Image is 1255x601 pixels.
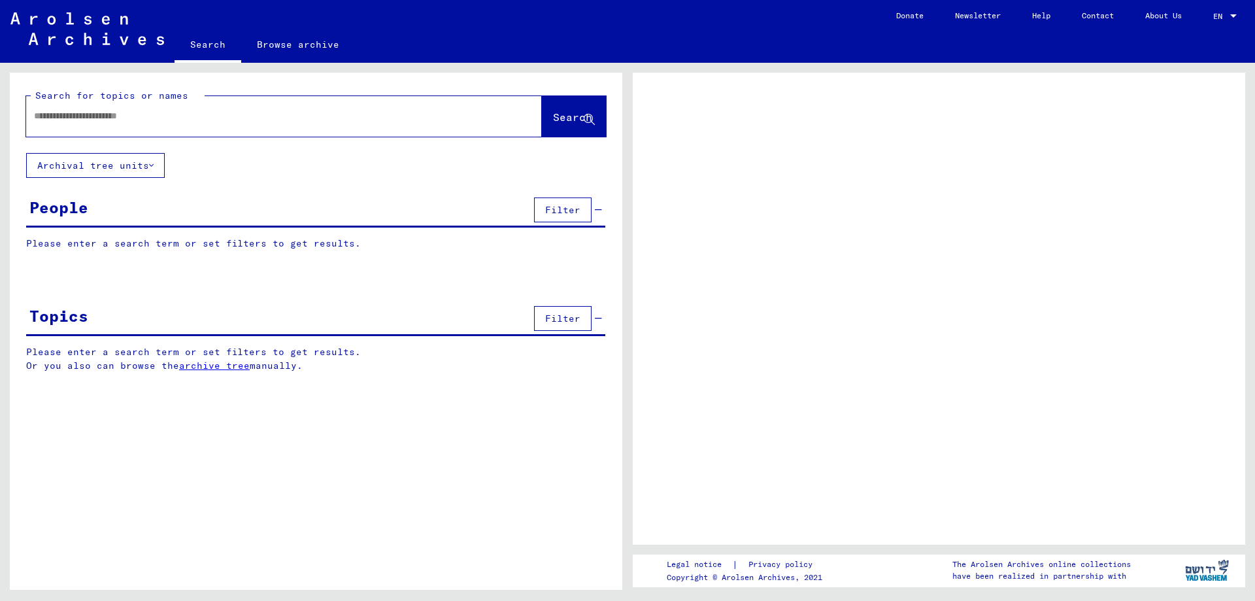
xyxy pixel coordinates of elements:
[542,96,606,137] button: Search
[545,204,580,216] span: Filter
[553,111,592,124] span: Search
[667,558,732,572] a: Legal notice
[1213,12,1228,21] span: EN
[545,313,580,324] span: Filter
[667,558,828,572] div: |
[952,570,1131,582] p: have been realized in partnership with
[1182,554,1231,587] img: yv_logo.png
[35,90,188,101] mat-label: Search for topics or names
[241,29,355,60] a: Browse archive
[952,558,1131,570] p: The Arolsen Archives online collections
[179,360,250,371] a: archive tree
[29,196,88,219] div: People
[534,306,592,331] button: Filter
[29,304,88,328] div: Topics
[175,29,241,63] a: Search
[667,572,828,583] p: Copyright © Arolsen Archives, 2021
[26,153,165,178] button: Archival tree units
[534,197,592,222] button: Filter
[26,237,605,250] p: Please enter a search term or set filters to get results.
[738,558,828,572] a: Privacy policy
[10,12,164,45] img: Arolsen_neg.svg
[26,345,606,373] p: Please enter a search term or set filters to get results. Or you also can browse the manually.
